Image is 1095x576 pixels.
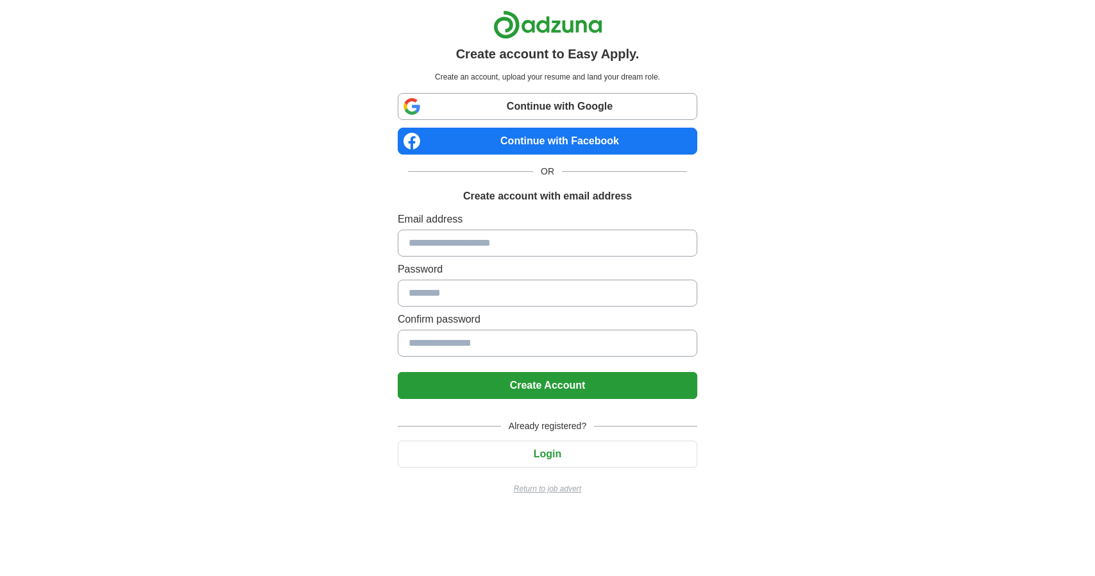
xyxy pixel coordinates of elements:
span: OR [533,165,562,178]
h1: Create account to Easy Apply. [456,44,640,64]
img: Adzuna logo [493,10,602,39]
a: Continue with Google [398,93,697,120]
span: Already registered? [501,419,594,433]
h1: Create account with email address [463,189,632,204]
button: Create Account [398,372,697,399]
label: Confirm password [398,312,697,327]
label: Email address [398,212,697,227]
label: Password [398,262,697,277]
a: Continue with Facebook [398,128,697,155]
p: Create an account, upload your resume and land your dream role. [400,71,695,83]
a: Login [398,448,697,459]
button: Login [398,441,697,468]
a: Return to job advert [398,483,697,495]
